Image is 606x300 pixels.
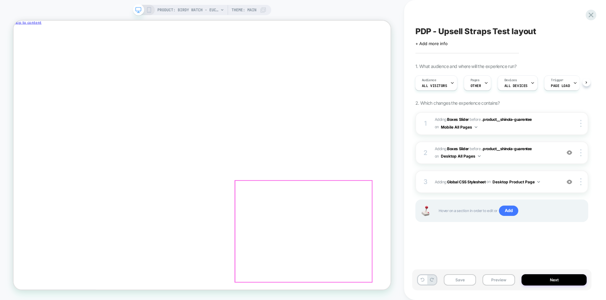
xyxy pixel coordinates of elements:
span: Adding [435,117,469,122]
b: Boxes Slider [447,117,469,122]
span: Theme: MAIN [232,5,256,15]
span: + Add more info [415,41,448,46]
div: 2 [422,147,429,159]
button: Desktop Product Page [492,178,540,186]
span: 2. Which changes the experience contains? [415,100,500,106]
span: 1. What audience and where will the experience run? [415,63,516,69]
span: Pages [471,78,480,82]
img: down arrow [475,126,477,128]
span: on [486,178,491,185]
span: All Visitors [422,83,447,88]
b: Boxes Slider [447,146,469,151]
button: Mobile All Pages [441,123,477,131]
img: crossed eye [567,150,572,155]
span: .product__shinola-guarentee [482,117,531,122]
span: BEFORE [470,146,481,151]
span: Devices [504,78,517,82]
button: Save [444,274,476,285]
span: ALL DEVICES [504,83,528,88]
span: Add [499,206,519,216]
b: Global CSS Stylesheet [447,179,485,184]
img: close [580,178,581,185]
img: close [580,120,581,127]
span: Adding [435,146,469,151]
button: Next [522,274,587,285]
span: BEFORE [470,117,481,122]
div: 1 [422,118,429,129]
span: OTHER [471,83,481,88]
button: Preview [482,274,515,285]
span: Adding [435,178,558,186]
div: 3 [422,176,429,188]
span: on [435,153,439,160]
img: down arrow [537,181,540,183]
img: down arrow [478,155,481,157]
img: close [580,149,581,156]
span: Hover on a section in order to edit or [439,206,581,216]
span: PRODUCT: Birdy Watch - Eucalyptus [157,5,219,15]
span: Trigger [551,78,563,82]
span: on [435,123,439,131]
span: Page Load [551,83,570,88]
button: Desktop All Pages [441,152,481,160]
span: .product__shinola-guarentee [482,146,531,151]
img: crossed eye [567,179,572,185]
img: Joystick [419,206,432,216]
span: PDP - Upsell Straps Test layout [415,26,537,36]
span: Audience [422,78,436,82]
